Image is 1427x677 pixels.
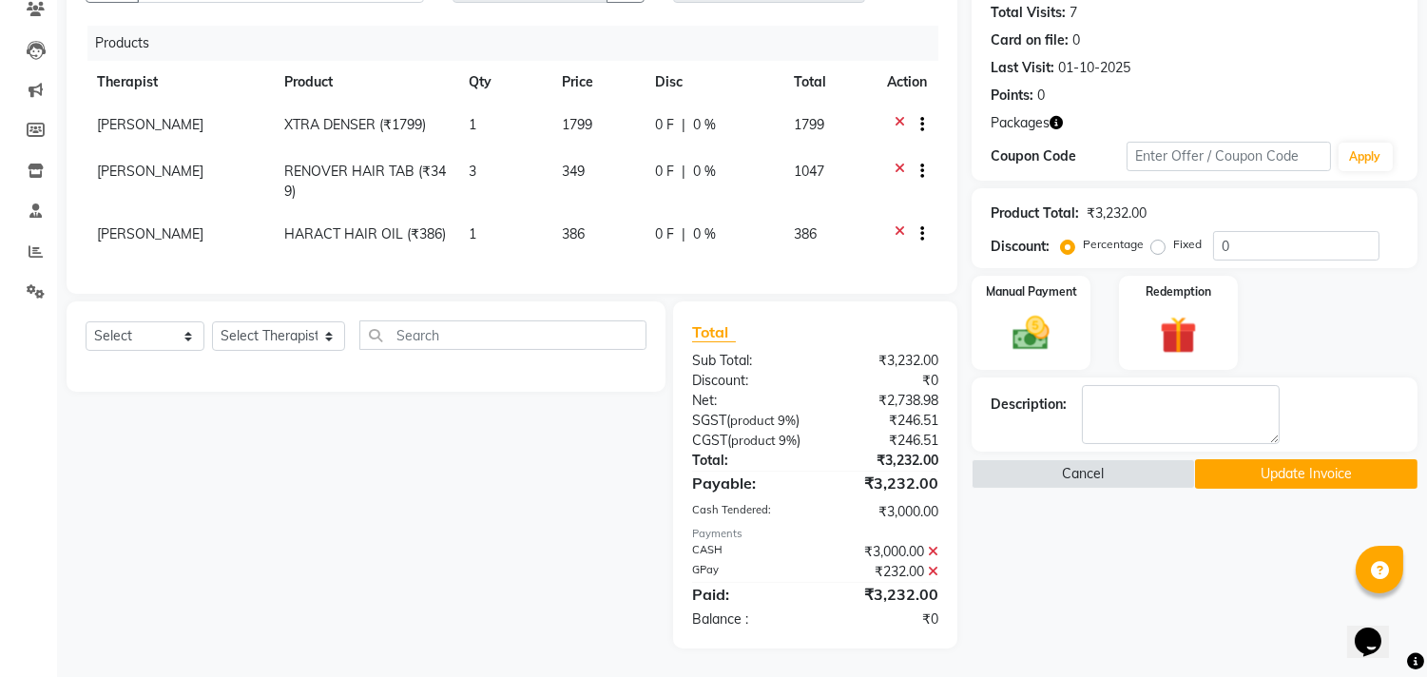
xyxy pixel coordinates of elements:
[816,431,954,451] div: ₹246.51
[562,116,592,133] span: 1799
[1146,283,1211,300] label: Redemption
[682,115,685,135] span: |
[284,163,446,200] span: RENOVER HAIR TAB (₹349)
[284,116,426,133] span: XTRA DENSER (₹1799)
[794,163,824,180] span: 1047
[86,61,273,104] th: Therapist
[991,86,1033,106] div: Points:
[692,322,736,342] span: Total
[678,502,816,522] div: Cash Tendered:
[284,225,446,242] span: HARACT HAIR OIL (₹386)
[991,113,1050,133] span: Packages
[991,58,1054,78] div: Last Visit:
[678,431,816,451] div: ( )
[682,224,685,244] span: |
[876,61,938,104] th: Action
[693,115,716,135] span: 0 %
[562,225,585,242] span: 386
[1127,142,1330,171] input: Enter Offer / Coupon Code
[682,162,685,182] span: |
[816,371,954,391] div: ₹0
[655,224,674,244] span: 0 F
[97,225,203,242] span: [PERSON_NAME]
[1195,459,1417,489] button: Update Invoice
[1148,312,1208,358] img: _gift.svg
[730,413,775,428] span: product
[1001,312,1061,355] img: _cash.svg
[693,162,716,182] span: 0 %
[359,320,646,350] input: Search
[1347,601,1408,658] iframe: chat widget
[778,413,796,428] span: 9%
[678,411,816,431] div: ( )
[97,116,203,133] span: [PERSON_NAME]
[816,451,954,471] div: ₹3,232.00
[1087,203,1147,223] div: ₹3,232.00
[273,61,457,104] th: Product
[655,162,674,182] span: 0 F
[692,526,938,542] div: Payments
[972,459,1194,489] button: Cancel
[678,451,816,471] div: Total:
[469,163,476,180] span: 3
[782,61,876,104] th: Total
[991,3,1066,23] div: Total Visits:
[731,433,776,448] span: product
[816,542,954,562] div: ₹3,000.00
[816,609,954,629] div: ₹0
[678,562,816,582] div: GPay
[1083,236,1144,253] label: Percentage
[991,30,1069,50] div: Card on file:
[655,115,674,135] span: 0 F
[991,146,1127,166] div: Coupon Code
[469,225,476,242] span: 1
[991,395,1067,415] div: Description:
[644,61,782,104] th: Disc
[794,225,817,242] span: 386
[678,391,816,411] div: Net:
[678,351,816,371] div: Sub Total:
[692,412,726,429] span: SGST
[1058,58,1130,78] div: 01-10-2025
[1072,30,1080,50] div: 0
[816,562,954,582] div: ₹232.00
[678,371,816,391] div: Discount:
[991,203,1079,223] div: Product Total:
[991,237,1050,257] div: Discount:
[457,61,550,104] th: Qty
[1037,86,1045,106] div: 0
[816,411,954,431] div: ₹246.51
[779,433,797,448] span: 9%
[1173,236,1202,253] label: Fixed
[1070,3,1077,23] div: 7
[692,432,727,449] span: CGST
[678,583,816,606] div: Paid:
[986,283,1077,300] label: Manual Payment
[97,163,203,180] span: [PERSON_NAME]
[562,163,585,180] span: 349
[816,351,954,371] div: ₹3,232.00
[816,583,954,606] div: ₹3,232.00
[678,609,816,629] div: Balance :
[816,472,954,494] div: ₹3,232.00
[550,61,644,104] th: Price
[816,391,954,411] div: ₹2,738.98
[678,472,816,494] div: Payable:
[816,502,954,522] div: ₹3,000.00
[87,26,953,61] div: Products
[794,116,824,133] span: 1799
[678,542,816,562] div: CASH
[693,224,716,244] span: 0 %
[1339,143,1393,171] button: Apply
[469,116,476,133] span: 1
